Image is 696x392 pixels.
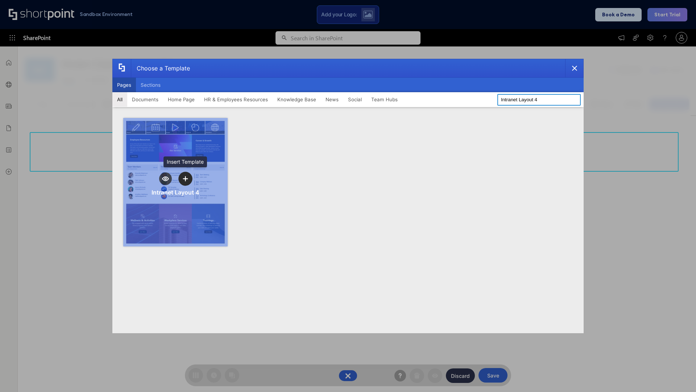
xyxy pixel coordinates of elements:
button: Sections [136,78,165,92]
button: Documents [127,92,163,107]
button: News [321,92,343,107]
div: Intranet Layout 4 [152,189,199,196]
button: Social [343,92,366,107]
button: Home Page [163,92,199,107]
button: Pages [112,78,136,92]
div: Choose a Template [131,59,190,77]
input: Search [497,94,581,106]
iframe: Chat Widget [660,357,696,392]
button: All [112,92,127,107]
button: HR & Employees Resources [199,92,273,107]
button: Knowledge Base [273,92,321,107]
div: template selector [112,59,584,333]
button: Team Hubs [366,92,402,107]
